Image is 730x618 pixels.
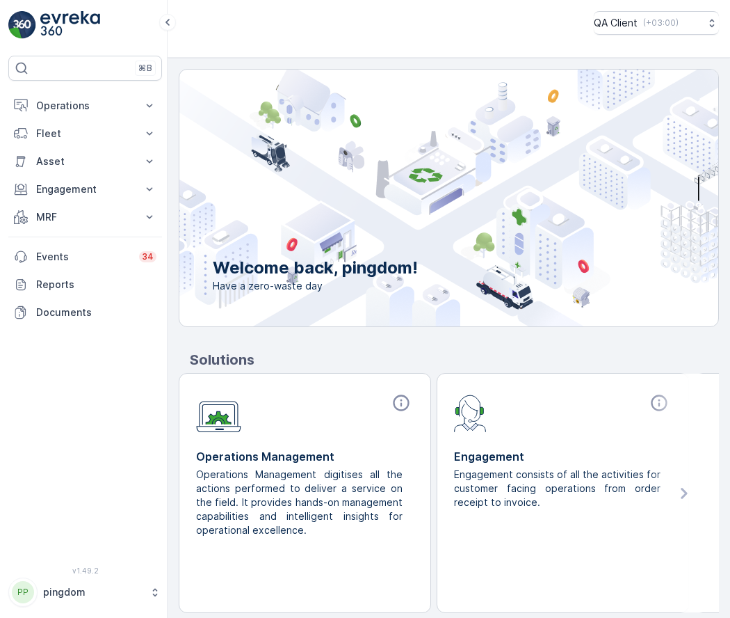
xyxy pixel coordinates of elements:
[8,92,162,120] button: Operations
[138,63,152,74] p: ⌘B
[36,278,156,292] p: Reports
[8,175,162,203] button: Engagement
[643,17,679,29] p: ( +03:00 )
[36,182,134,196] p: Engagement
[454,448,672,465] p: Engagement
[8,566,162,575] span: v 1.49.2
[12,581,34,603] div: PP
[8,120,162,148] button: Fleet
[8,148,162,175] button: Asset
[8,203,162,231] button: MRF
[8,243,162,271] a: Events34
[8,271,162,299] a: Reports
[196,393,241,433] img: module-icon
[36,154,134,168] p: Asset
[454,468,660,509] p: Engagement consists of all the activities for customer facing operations from order receipt to in...
[594,16,638,30] p: QA Client
[36,210,134,224] p: MRF
[213,257,418,279] p: Welcome back, pingdom!
[117,70,718,326] img: city illustration
[36,306,156,319] p: Documents
[8,299,162,326] a: Documents
[142,251,154,262] p: 34
[36,127,134,141] p: Fleet
[36,250,131,264] p: Events
[8,578,162,607] button: PPpingdom
[454,393,487,432] img: module-icon
[196,468,403,537] p: Operations Management digitises all the actions performed to deliver a service on the field. It p...
[36,99,134,113] p: Operations
[190,349,719,370] p: Solutions
[594,11,719,35] button: QA Client(+03:00)
[196,448,414,465] p: Operations Management
[40,11,100,39] img: logo_light-DOdMpM7g.png
[43,585,143,599] p: pingdom
[213,279,418,293] span: Have a zero-waste day
[8,11,36,39] img: logo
